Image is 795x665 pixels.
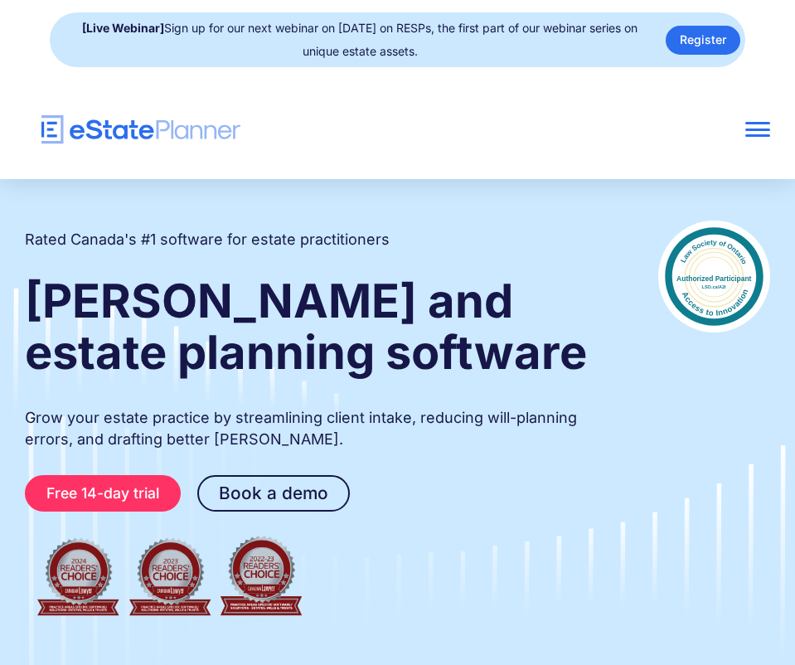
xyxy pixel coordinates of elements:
a: Register [666,26,740,55]
strong: [Live Webinar] [82,21,164,35]
a: Free 14-day trial [25,475,181,512]
a: home [25,115,621,144]
strong: [PERSON_NAME] and estate planning software [25,273,587,381]
div: Sign up for our next webinar on [DATE] on RESPs, the first part of our webinar series on unique e... [66,17,653,63]
p: Grow your estate practice by streamlining client intake, reducing will-planning errors, and draft... [25,407,592,450]
h2: Rated Canada's #1 software for estate practitioners [25,229,390,250]
a: Book a demo [197,475,350,512]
